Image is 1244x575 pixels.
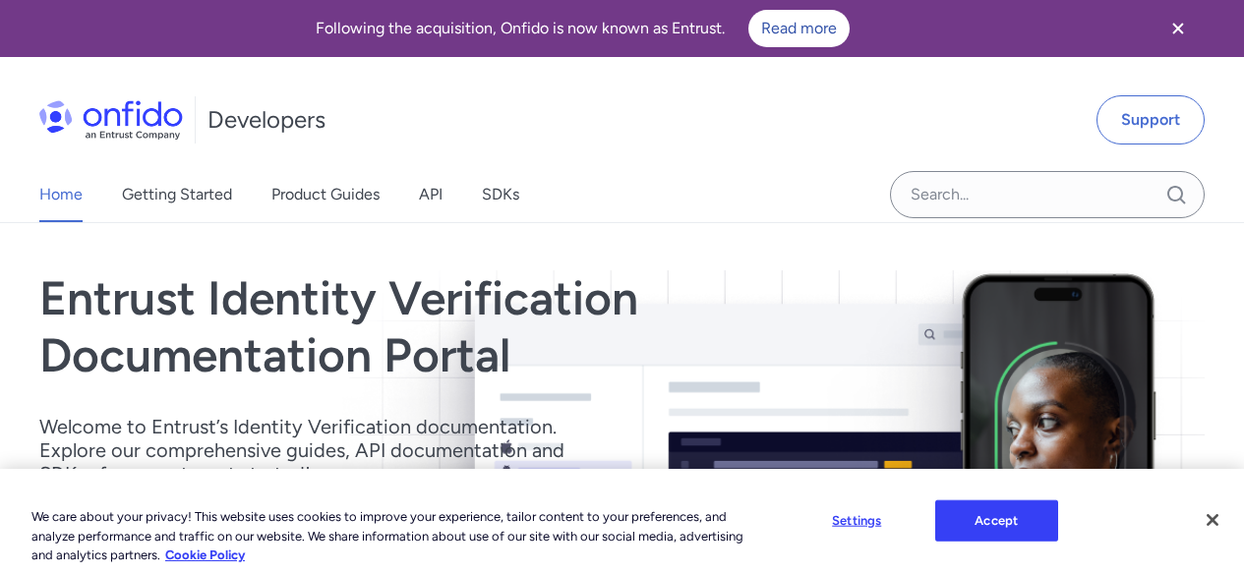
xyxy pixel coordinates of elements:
[165,547,245,562] a: More information about our cookie policy., opens in a new tab
[24,10,1142,47] div: Following the acquisition, Onfido is now known as Entrust.
[1166,17,1190,40] svg: Close banner
[122,167,232,222] a: Getting Started
[482,167,519,222] a: SDKs
[31,489,746,565] div: We care about your privacy! This website uses cookies to improve your experience, tailor content ...
[39,167,83,222] a: Home
[207,104,326,136] h1: Developers
[419,167,443,222] a: API
[1191,498,1234,542] button: Close
[796,501,918,541] button: Settings
[39,270,856,383] h1: Entrust Identity Verification Documentation Portal
[890,171,1205,218] input: Onfido search input field
[1096,95,1205,144] a: Support
[271,167,380,222] a: Product Guides
[39,100,183,140] img: Onfido Logo
[39,415,590,486] p: Welcome to Entrust’s Identity Verification documentation. Explore our comprehensive guides, API d...
[748,10,850,47] a: Read more
[1142,4,1214,53] button: Close banner
[935,500,1058,542] button: Accept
